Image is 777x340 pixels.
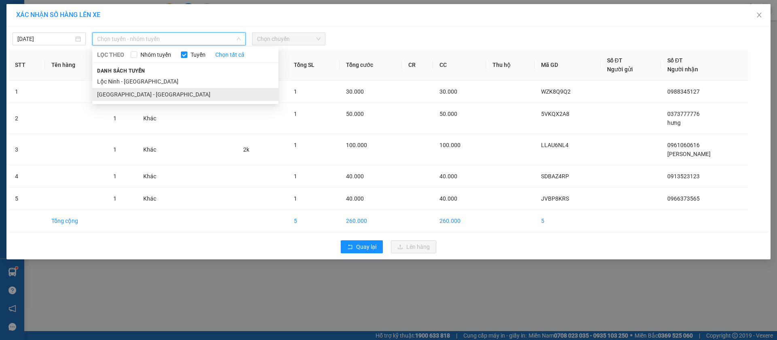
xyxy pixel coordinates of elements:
[486,49,535,81] th: Thu hộ
[287,210,340,232] td: 5
[402,49,433,81] th: CR
[215,50,244,59] a: Chọn tất cả
[667,195,700,202] span: 0966373565
[294,173,297,180] span: 1
[391,240,436,253] button: uploadLên hàng
[45,210,106,232] td: Tổng cộng
[340,49,402,81] th: Tổng cước
[541,195,569,202] span: JVBP8KRS
[346,88,364,95] span: 30.000
[97,50,124,59] span: LỌC THEO
[341,240,383,253] button: rollbackQuay lại
[113,146,117,153] span: 1
[17,34,74,43] input: 14/09/2025
[294,195,297,202] span: 1
[8,134,45,165] td: 3
[113,115,117,122] span: 1
[667,111,700,117] span: 0373777776
[535,210,601,232] td: 5
[541,173,569,180] span: SDBAZ4RP
[137,134,177,165] td: Khác
[756,12,762,18] span: close
[667,173,700,180] span: 0913523123
[8,188,45,210] td: 5
[667,120,681,126] span: hưng
[347,244,353,250] span: rollback
[113,173,117,180] span: 1
[346,195,364,202] span: 40.000
[340,210,402,232] td: 260.000
[287,49,340,81] th: Tổng SL
[433,210,486,232] td: 260.000
[541,111,569,117] span: 5VKQX2A8
[439,142,461,148] span: 100.000
[137,165,177,188] td: Khác
[243,146,249,153] span: 2k
[607,66,633,73] span: Người gửi
[137,188,177,210] td: Khác
[541,88,571,95] span: WZK8Q9Q2
[346,111,364,117] span: 50.000
[294,88,297,95] span: 1
[439,111,457,117] span: 50.000
[92,67,150,75] span: Danh sách tuyến
[667,57,683,64] span: Số ĐT
[8,49,45,81] th: STT
[97,33,241,45] span: Chọn tuyến - nhóm tuyến
[667,142,700,148] span: 0961060616
[16,11,100,19] span: XÁC NHẬN SỐ HÀNG LÊN XE
[346,142,367,148] span: 100.000
[137,103,177,134] td: Khác
[667,88,700,95] span: 0988345127
[294,142,297,148] span: 1
[92,75,278,88] li: Lộc Ninh - [GEOGRAPHIC_DATA]
[187,50,209,59] span: Tuyến
[45,49,106,81] th: Tên hàng
[113,195,117,202] span: 1
[257,33,321,45] span: Chọn chuyến
[356,242,376,251] span: Quay lại
[294,111,297,117] span: 1
[8,165,45,188] td: 4
[541,142,569,148] span: LLAU6NL4
[236,36,241,41] span: down
[535,49,601,81] th: Mã GD
[433,49,486,81] th: CC
[92,88,278,101] li: [GEOGRAPHIC_DATA] - [GEOGRAPHIC_DATA]
[667,66,698,73] span: Người nhận
[748,4,771,27] button: Close
[8,103,45,134] td: 2
[439,195,457,202] span: 40.000
[8,81,45,103] td: 1
[439,88,457,95] span: 30.000
[607,57,622,64] span: Số ĐT
[346,173,364,180] span: 40.000
[667,151,711,157] span: [PERSON_NAME]
[137,50,174,59] span: Nhóm tuyến
[439,173,457,180] span: 40.000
